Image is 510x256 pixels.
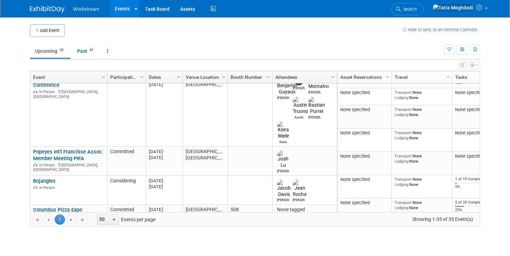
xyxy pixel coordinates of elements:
div: [DATE] [149,178,179,184]
a: Column Settings [265,71,273,82]
button: Add Event [30,24,65,37]
img: Bastian Purrer [308,97,325,115]
img: Xavier Montalvo [308,77,329,90]
div: Bastian Purrer [308,115,321,120]
span: None specified [340,130,370,135]
span: 47 [88,48,95,53]
span: None specified [340,200,370,205]
span: Go to the first page [34,217,40,223]
div: 25% [455,208,491,213]
span: Transport: [395,177,413,182]
div: None None [395,154,450,164]
a: Bojangles [33,178,56,184]
a: Past47 [72,44,100,58]
a: Go to the previous page [43,214,54,225]
span: Column Settings [221,74,226,80]
img: In-Person Event [33,163,38,166]
a: Event [33,71,103,83]
td: [GEOGRAPHIC_DATA], [GEOGRAPHIC_DATA] [183,147,227,176]
span: Column Settings [266,74,271,80]
span: 50 [97,215,109,224]
td: [GEOGRAPHIC_DATA], [GEOGRAPHIC_DATA] [183,205,227,226]
span: Transport: [395,90,413,95]
a: Travel [395,71,447,83]
a: Popeyes Int'l Franchise Assoc. Member Meeting PIFA [33,149,103,162]
td: Committed [107,74,146,147]
div: [GEOGRAPHIC_DATA], [GEOGRAPHIC_DATA] [33,89,104,99]
img: In-Person Event [33,185,38,189]
div: Jacob Davis [277,197,289,203]
a: Booth Number [230,71,268,83]
div: 5% [455,184,491,189]
div: [DATE] [149,155,179,160]
img: Benjamin Guyaux [277,77,297,95]
span: 35 [58,48,65,53]
div: [DATE] [149,207,179,213]
span: Column Settings [100,74,106,80]
span: Lodging: [395,159,409,164]
span: None specified [340,107,370,112]
a: Upcoming35 [30,44,71,58]
div: None None [395,90,450,100]
a: Search [391,3,423,15]
div: Josh Lu [277,168,289,174]
span: - [163,178,164,183]
div: None None [395,177,450,187]
span: Lodging: [395,182,409,187]
a: Dates [149,71,178,83]
div: 5 of 20 Complete [455,200,491,205]
span: Go to the next page [68,217,74,223]
a: Venue Location [186,71,223,83]
a: Attendees [275,71,332,83]
span: Column Settings [330,74,336,80]
span: Transport: [395,107,413,112]
div: None specified [455,90,491,96]
span: Column Settings [445,74,451,80]
span: Column Settings [139,74,145,80]
span: - [163,149,164,154]
span: Transport: [395,154,413,158]
span: None specified [340,154,370,159]
td: Committed [107,147,146,176]
a: Tasks [455,71,489,83]
span: Go to the last page [80,217,86,223]
span: In-Person [39,185,57,190]
a: Participation [110,71,141,83]
a: Column Settings [100,71,107,82]
span: Showing 1-35 of 35 Event(s) [406,214,480,224]
a: Go to the next page [66,214,76,225]
span: None specified [340,177,370,182]
div: None specified [455,107,491,113]
span: Column Settings [176,74,181,80]
span: Transport: [395,200,413,205]
span: None specified [340,90,370,95]
td: Considering [107,176,146,205]
div: [GEOGRAPHIC_DATA], [GEOGRAPHIC_DATA] [33,162,104,172]
img: ExhibitDay [30,6,65,13]
span: In-Person [39,163,57,167]
div: Jean Rocha [293,197,305,203]
td: 508 [227,205,272,226]
a: Column Settings [330,71,337,82]
div: None specified [455,154,491,159]
div: Austin Truong [293,115,305,120]
span: Search [401,7,417,12]
a: Column Settings [138,71,146,82]
a: Column Settings [220,71,228,82]
div: [DATE] [149,82,179,88]
div: None None [395,107,450,117]
span: Column Settings [385,74,390,80]
div: None tagged [275,207,334,213]
img: Austin Truong [293,97,308,115]
span: Go to the previous page [46,217,51,223]
img: Keira Wiele [277,121,289,139]
span: Lodging: [395,112,409,117]
a: Columbus Pizza Expo [33,207,82,213]
a: Column Settings [384,71,392,82]
div: None specified [455,130,491,136]
span: Events per page [88,214,162,225]
span: - [163,207,164,212]
div: None None [395,130,450,140]
img: Josh Lu [277,150,289,168]
img: Tatia Meghdadi [432,4,473,11]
